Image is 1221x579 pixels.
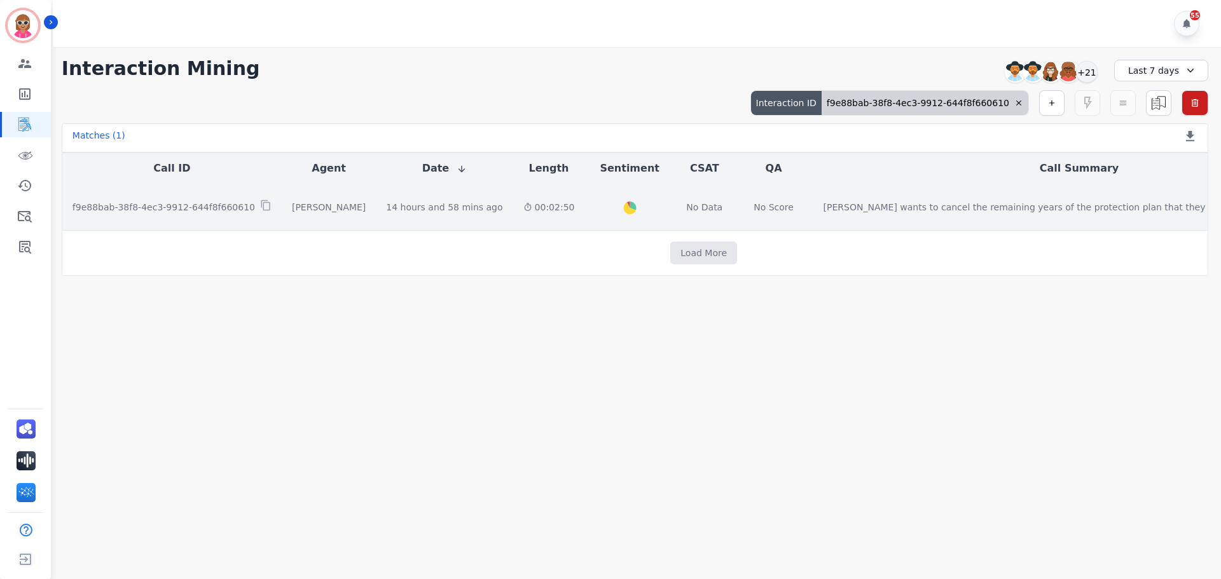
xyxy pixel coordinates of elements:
div: Matches ( 1 ) [72,129,125,147]
div: Last 7 days [1114,60,1208,81]
div: No Score [754,201,794,214]
div: f9e88bab-38f8-4ec3-9912-644f8f660610 [822,91,1028,115]
button: Date [422,161,467,176]
button: Call Summary [1040,161,1119,176]
div: 14 hours and 58 mins ago [386,201,502,214]
h1: Interaction Mining [62,57,260,80]
div: Interaction ID [751,91,822,115]
div: 55 [1190,10,1200,20]
button: Length [529,161,569,176]
button: Sentiment [600,161,659,176]
button: Call ID [153,161,190,176]
div: 00:02:50 [523,201,575,214]
button: CSAT [690,161,719,176]
button: Agent [312,161,346,176]
p: f9e88bab-38f8-4ec3-9912-644f8f660610 [72,201,255,214]
button: QA [766,161,782,176]
button: Load More [670,242,737,264]
div: No Data [685,201,724,214]
div: +21 [1076,61,1098,83]
div: [PERSON_NAME] [292,201,366,214]
img: Bordered avatar [8,10,38,41]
